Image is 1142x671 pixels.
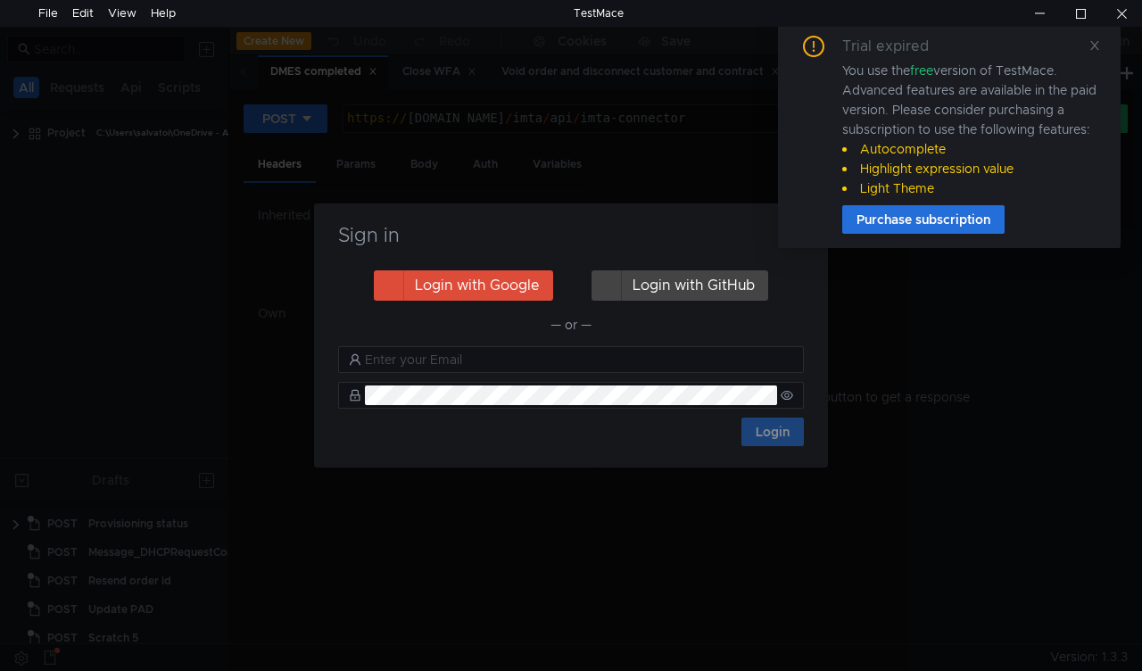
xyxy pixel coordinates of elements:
[842,159,1099,178] li: Highlight expression value
[842,178,1099,198] li: Light Theme
[842,205,1005,234] button: Purchase subscription
[910,62,933,79] span: free
[842,61,1099,198] div: You use the version of TestMace. Advanced features are available in the paid version. Please cons...
[842,36,950,57] div: Trial expired
[338,314,804,335] div: — or —
[365,350,793,369] input: Enter your Email
[335,225,807,246] h3: Sign in
[592,270,768,301] button: Login with GitHub
[842,139,1099,159] li: Autocomplete
[374,270,553,301] button: Login with Google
